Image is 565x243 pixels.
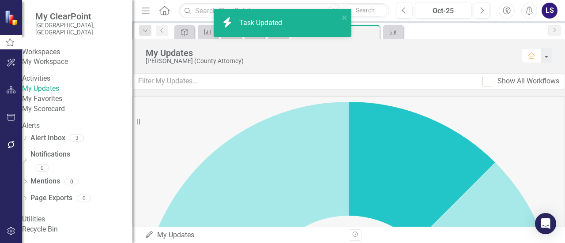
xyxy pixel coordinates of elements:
[146,58,513,64] div: [PERSON_NAME] (County Attorney)
[22,47,132,57] div: Workspaces
[22,214,132,224] div: Utilities
[64,178,79,185] div: 0
[415,3,471,19] button: Oct-25
[145,230,342,240] div: My Updates
[30,193,72,203] a: Page Exports
[22,224,132,235] a: Recycle Bin
[30,176,60,187] a: Mentions
[22,121,132,131] div: Alerts
[30,133,65,143] a: Alert Inbox
[35,164,49,172] div: 0
[4,10,20,26] img: ClearPoint Strategy
[132,73,477,90] input: Filter My Updates...
[342,12,348,22] button: close
[22,84,132,94] a: My Updates
[35,22,124,36] small: [GEOGRAPHIC_DATA], [GEOGRAPHIC_DATA]
[179,3,389,19] input: Search ClearPoint...
[22,104,132,114] a: My Scorecard
[535,213,556,234] div: Open Intercom Messenger
[418,6,468,16] div: Oct-25
[77,194,91,202] div: 0
[70,135,84,142] div: 3
[343,4,387,17] button: Search
[30,150,132,160] a: Notifications
[22,74,132,84] div: Activities
[239,18,284,28] div: Task Updated
[146,48,513,58] div: My Updates
[542,3,557,19] button: LS
[497,76,559,86] div: Show All Workflows
[22,94,132,104] a: My Favorites
[35,11,124,22] span: My ClearPoint
[356,7,375,14] span: Search
[22,57,132,67] a: My Workspace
